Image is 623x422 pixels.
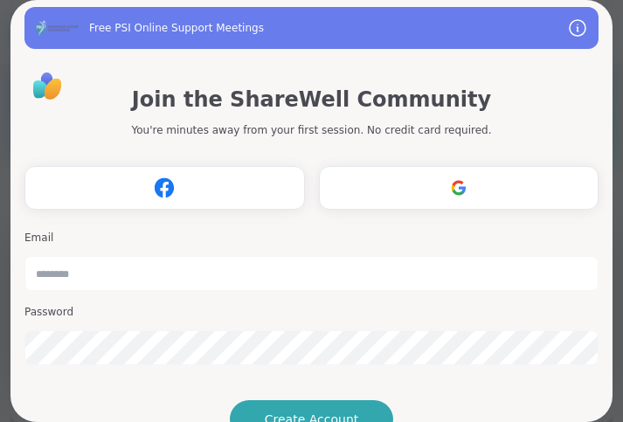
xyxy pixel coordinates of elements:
div: Free PSI Online Support Meetings [89,21,264,36]
img: partner logo [35,18,79,37]
img: ShareWell Logomark [442,171,475,204]
h3: Password [24,305,599,320]
p: You're minutes away from your first session. No credit card required. [132,122,492,138]
h3: Email [24,231,599,246]
img: ShareWell Logo [28,66,67,106]
h1: Join the ShareWell Community [132,84,491,115]
img: ShareWell Logomark [148,171,181,204]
